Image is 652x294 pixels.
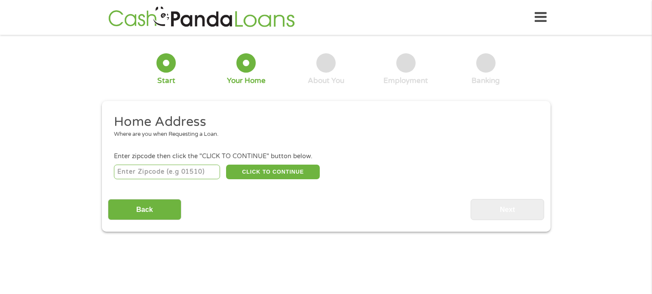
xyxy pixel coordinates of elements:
[471,76,500,86] div: Banking
[114,113,532,131] h2: Home Address
[383,76,428,86] div: Employment
[106,5,297,30] img: GetLoanNow Logo
[471,199,544,220] input: Next
[226,165,320,179] button: CLICK TO CONTINUE
[108,199,181,220] input: Back
[114,130,532,139] div: Where are you when Requesting a Loan.
[114,152,538,161] div: Enter zipcode then click the "CLICK TO CONTINUE" button below.
[308,76,344,86] div: About You
[114,165,220,179] input: Enter Zipcode (e.g 01510)
[157,76,175,86] div: Start
[227,76,266,86] div: Your Home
